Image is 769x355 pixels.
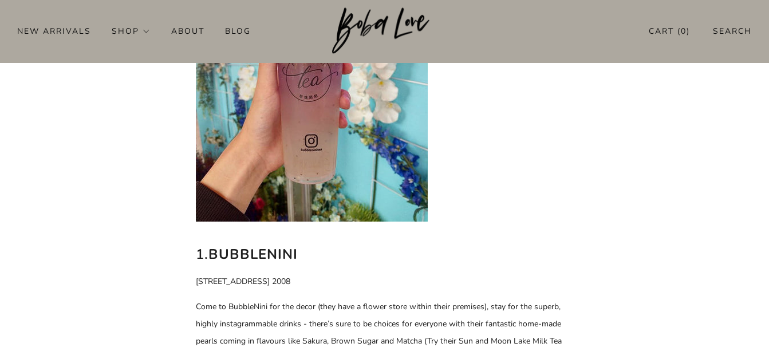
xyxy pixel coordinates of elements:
[17,22,91,40] a: New Arrivals
[332,7,437,54] img: Boba Love
[713,22,752,41] a: Search
[332,7,437,55] a: Boba Love
[681,26,687,37] items-count: 0
[208,245,298,263] b: BubbleNini
[196,276,290,287] span: [STREET_ADDRESS] 2008
[649,22,690,41] a: Cart
[171,22,204,40] a: About
[112,22,151,40] a: Shop
[225,22,251,40] a: Blog
[196,243,574,265] h2: 1.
